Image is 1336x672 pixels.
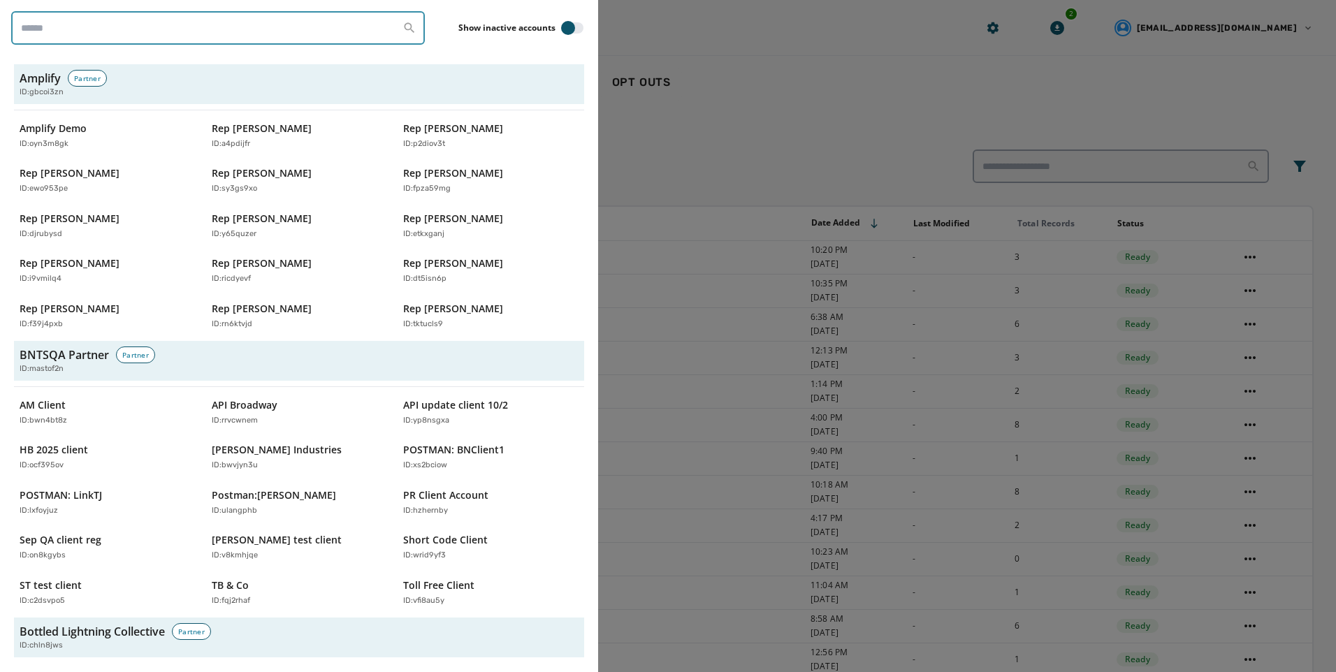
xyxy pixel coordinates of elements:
p: ID: vfi8au5y [403,595,444,607]
button: Rep [PERSON_NAME]ID:djrubysd [14,206,201,246]
p: ID: sy3gs9xo [212,183,257,195]
p: ID: p2diov3t [403,138,445,150]
button: AM ClientID:bwn4bt8z [14,393,201,432]
p: [PERSON_NAME] Industries [212,443,342,457]
button: TB & CoID:fqj2rhaf [206,573,393,613]
h3: Bottled Lightning Collective [20,623,165,640]
p: POSTMAN: BNClient1 [403,443,504,457]
label: Show inactive accounts [458,22,556,34]
p: ID: ocf395ov [20,460,64,472]
p: API update client 10/2 [403,398,508,412]
p: ID: ewo953pe [20,183,68,195]
p: API Broadway [212,398,277,412]
p: Rep [PERSON_NAME] [20,166,119,180]
div: Partner [68,70,107,87]
p: ID: djrubysd [20,228,62,240]
p: ID: rn6ktvjd [212,319,252,330]
p: Rep [PERSON_NAME] [20,302,119,316]
button: Rep [PERSON_NAME]ID:fpza59mg [398,161,584,200]
p: Rep [PERSON_NAME] [403,256,503,270]
p: ID: tktucls9 [403,319,443,330]
span: ID: chln8jws [20,640,63,652]
p: ID: bwn4bt8z [20,415,67,427]
p: AM Client [20,398,66,412]
button: Rep [PERSON_NAME]ID:sy3gs9xo [206,161,393,200]
button: POSTMAN: LinkTJID:lxfoyjuz [14,483,201,523]
button: [PERSON_NAME] test clientID:v8kmhjqe [206,527,393,567]
p: Rep [PERSON_NAME] [403,302,503,316]
p: ID: on8kgybs [20,550,66,562]
p: ID: etkxganj [403,228,444,240]
h3: BNTSQA Partner [20,346,109,363]
p: ID: y65quzer [212,228,256,240]
button: API update client 10/2ID:yp8nsgxa [398,393,584,432]
button: Postman:[PERSON_NAME]ID:ulangphb [206,483,393,523]
p: Toll Free Client [403,578,474,592]
p: Rep [PERSON_NAME] [403,166,503,180]
p: Sep QA client reg [20,533,101,547]
p: ST test client [20,578,82,592]
button: Amplify DemoID:oyn3m8gk [14,116,201,156]
p: ID: rrvcwnem [212,415,258,427]
p: Rep [PERSON_NAME] [212,302,312,316]
p: Rep [PERSON_NAME] [212,166,312,180]
p: POSTMAN: LinkTJ [20,488,102,502]
button: Rep [PERSON_NAME]ID:i9vmilq4 [14,251,201,291]
p: ID: wrid9yf3 [403,550,446,562]
p: ID: hzhernby [403,505,448,517]
p: HB 2025 client [20,443,88,457]
p: ID: a4pdijfr [212,138,250,150]
p: Rep [PERSON_NAME] [20,212,119,226]
button: POSTMAN: BNClient1ID:xs2bciow [398,437,584,477]
button: Bottled Lightning CollectivePartnerID:chln8jws [14,618,584,657]
p: Short Code Client [403,533,488,547]
span: ID: gbcoi3zn [20,87,64,98]
button: Rep [PERSON_NAME]ID:p2diov3t [398,116,584,156]
span: ID: mastof2n [20,363,64,375]
p: ID: xs2bciow [403,460,447,472]
p: Rep [PERSON_NAME] [403,122,503,136]
button: Rep [PERSON_NAME]ID:a4pdijfr [206,116,393,156]
button: PR Client AccountID:hzhernby [398,483,584,523]
button: API BroadwayID:rrvcwnem [206,393,393,432]
p: ID: fpza59mg [403,183,451,195]
p: ID: f39j4pxb [20,319,63,330]
button: Rep [PERSON_NAME]ID:rn6ktvjd [206,296,393,336]
p: Amplify Demo [20,122,87,136]
p: ID: lxfoyjuz [20,505,58,517]
button: Rep [PERSON_NAME]ID:y65quzer [206,206,393,246]
button: [PERSON_NAME] IndustriesID:bwvjyn3u [206,437,393,477]
p: ID: dt5isn6p [403,273,446,285]
p: ID: fqj2rhaf [212,595,250,607]
p: PR Client Account [403,488,488,502]
p: Rep [PERSON_NAME] [212,212,312,226]
h3: Amplify [20,70,61,87]
p: ID: yp8nsgxa [403,415,449,427]
p: ID: c2dsvpo5 [20,595,65,607]
p: ID: ricdyevf [212,273,251,285]
button: Sep QA client regID:on8kgybs [14,527,201,567]
div: Partner [172,623,211,640]
p: Rep [PERSON_NAME] [20,256,119,270]
button: Rep [PERSON_NAME]ID:etkxganj [398,206,584,246]
button: Rep [PERSON_NAME]ID:ewo953pe [14,161,201,200]
button: Rep [PERSON_NAME]ID:ricdyevf [206,251,393,291]
button: ST test clientID:c2dsvpo5 [14,573,201,613]
button: Rep [PERSON_NAME]ID:tktucls9 [398,296,584,336]
button: Rep [PERSON_NAME]ID:dt5isn6p [398,251,584,291]
p: Rep [PERSON_NAME] [212,122,312,136]
div: Partner [116,346,155,363]
p: Postman:[PERSON_NAME] [212,488,336,502]
button: AmplifyPartnerID:gbcoi3zn [14,64,584,104]
button: HB 2025 clientID:ocf395ov [14,437,201,477]
button: BNTSQA PartnerPartnerID:mastof2n [14,341,584,381]
p: TB & Co [212,578,249,592]
button: Short Code ClientID:wrid9yf3 [398,527,584,567]
button: Toll Free ClientID:vfi8au5y [398,573,584,613]
p: Rep [PERSON_NAME] [403,212,503,226]
p: ID: ulangphb [212,505,257,517]
p: [PERSON_NAME] test client [212,533,342,547]
p: ID: oyn3m8gk [20,138,68,150]
p: ID: i9vmilq4 [20,273,61,285]
p: ID: v8kmhjqe [212,550,258,562]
